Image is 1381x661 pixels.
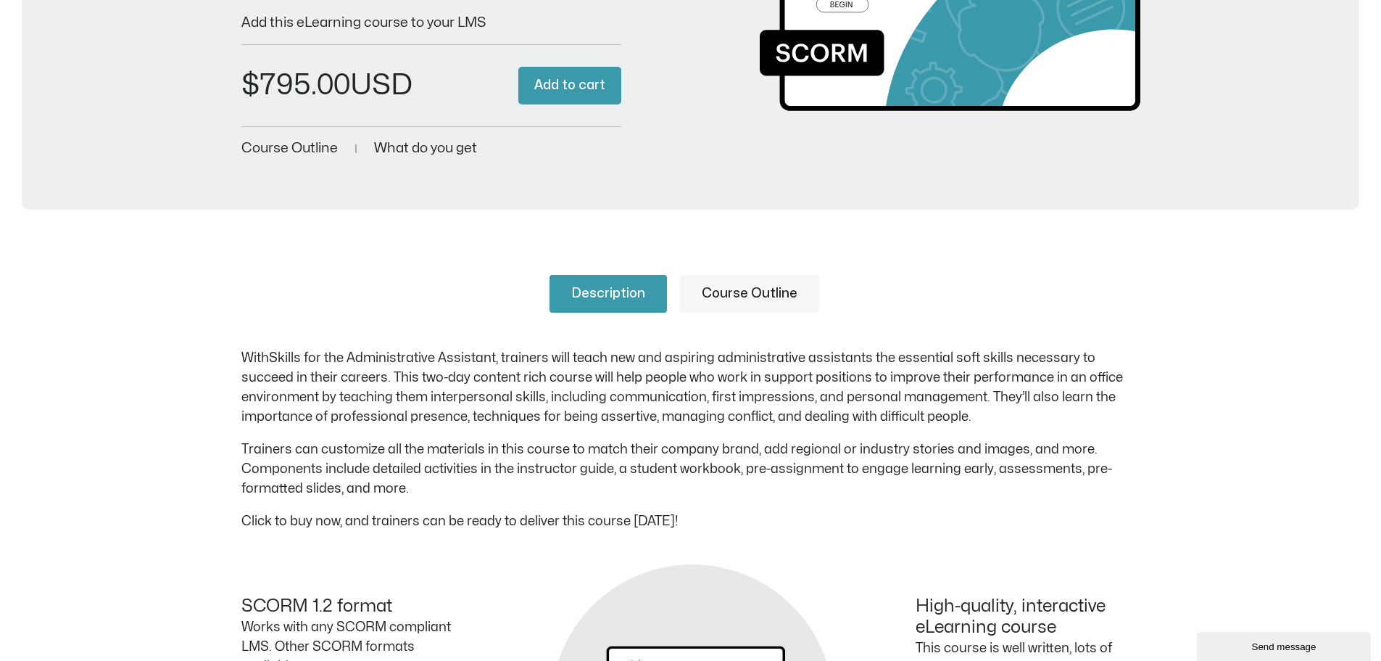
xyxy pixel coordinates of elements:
a: Course Outline [680,275,819,313]
p: Add this eLearning course to your LMS [241,16,622,30]
em: Skills for the Administrative Assistant [269,352,496,364]
a: What do you get [374,141,477,155]
p: Trainers can customize all the materials in this course to match their company brand, add regiona... [241,440,1140,498]
h4: High-quality, interactive eLearning course [916,596,1140,639]
p: With , trainers will teach new and aspiring administrative assistants the essential soft skills n... [241,348,1140,427]
a: Course Outline [241,141,338,155]
a: Description [550,275,667,313]
p: Click to buy now, and trainers can be ready to deliver this course [DATE]! [241,512,1140,531]
span: $ [241,71,260,99]
button: Add to cart [518,67,621,105]
bdi: 795.00 [241,71,350,99]
iframe: chat widget [1197,629,1374,661]
h4: SCORM 1.2 format [241,596,466,617]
